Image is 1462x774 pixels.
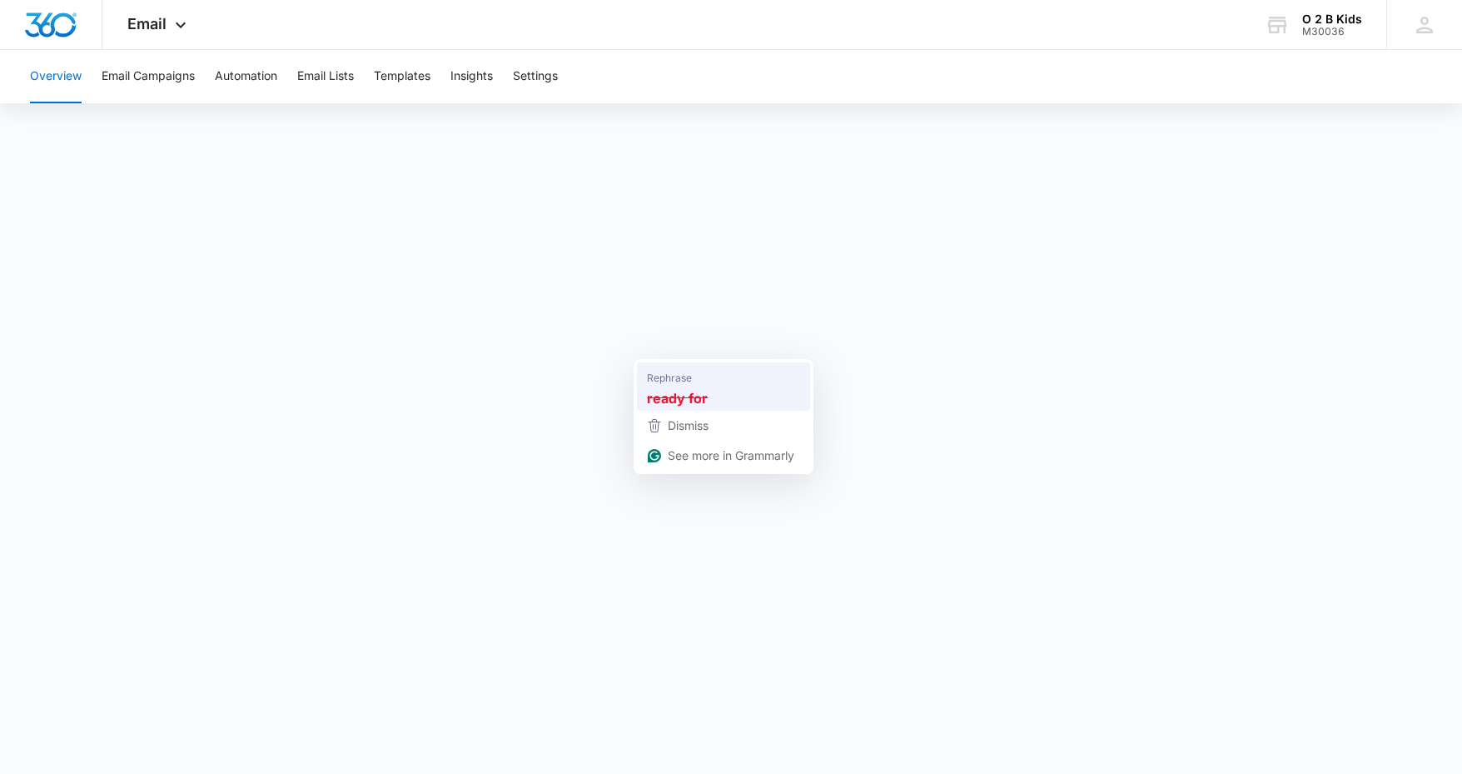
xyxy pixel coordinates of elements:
button: Email Lists [297,50,354,103]
button: Insights [450,50,493,103]
div: account name [1302,12,1362,26]
span: Email [127,15,167,32]
button: Automation [215,50,277,103]
button: Settings [513,50,558,103]
div: account id [1302,26,1362,37]
button: Overview [30,50,82,103]
button: Email Campaigns [102,50,195,103]
button: Templates [374,50,430,103]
